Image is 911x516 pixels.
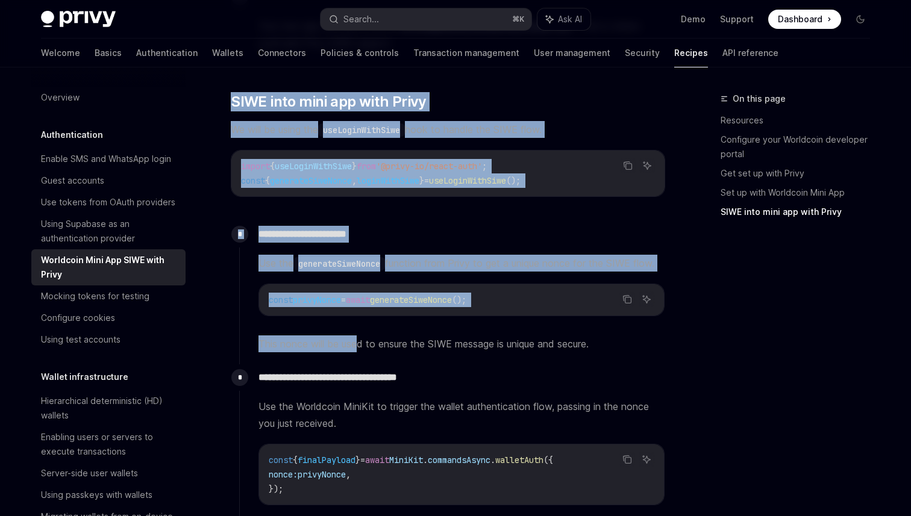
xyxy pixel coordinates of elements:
[31,249,186,285] a: Worldcoin Mini App SIWE with Privy
[293,455,298,465] span: {
[31,390,186,426] a: Hierarchical deterministic (HD) wallets
[41,370,128,384] h5: Wallet infrastructure
[357,175,419,186] span: loginWithSiwe
[721,183,880,202] a: Set up with Worldcoin Mini App
[343,12,379,26] div: Search...
[41,128,103,142] h5: Authentication
[619,452,635,467] button: Copy the contents from the code block
[639,291,654,307] button: Ask AI
[360,455,365,465] span: =
[495,455,543,465] span: walletAuth
[778,13,822,25] span: Dashboard
[558,13,582,25] span: Ask AI
[269,455,293,465] span: const
[721,202,880,222] a: SIWE into mini app with Privy
[619,291,635,307] button: Copy the contents from the code block
[506,175,521,186] span: ();
[41,332,121,347] div: Using test accounts
[31,307,186,329] a: Configure cookies
[352,161,357,172] span: }
[355,455,360,465] span: }
[293,294,341,305] span: privyNonce
[352,175,357,186] span: ,
[512,14,524,24] span: ⌘ K
[370,294,452,305] span: generateSiweNonce
[768,10,841,29] a: Dashboard
[31,329,186,350] a: Using test accounts
[681,13,706,25] a: Demo
[346,469,351,480] span: ,
[258,39,306,67] a: Connectors
[241,161,270,172] span: import
[318,123,405,137] code: useLoginWithSiwe
[293,257,385,270] code: generateSiweNonce
[298,469,346,480] span: privyNonce
[41,11,116,28] img: dark logo
[321,8,531,30] button: Search...⌘K
[733,92,786,106] span: On this page
[721,130,880,164] a: Configure your Worldcoin developer portal
[341,294,346,305] span: =
[365,455,389,465] span: await
[41,217,178,246] div: Using Supabase as an authentication provider
[270,175,352,186] span: generateSiweNonce
[41,90,80,105] div: Overview
[41,39,80,67] a: Welcome
[639,158,655,173] button: Ask AI
[31,484,186,506] a: Using passkeys with wallets
[41,394,178,423] div: Hierarchical deterministic (HD) wallets
[41,253,178,282] div: Worldcoin Mini App SIWE with Privy
[258,255,665,272] span: Use the function from Privy to get a unique nonce for the SIWE flow.
[321,39,399,67] a: Policies & controls
[428,455,490,465] span: commandsAsync
[625,39,660,67] a: Security
[41,311,115,325] div: Configure cookies
[31,426,186,462] a: Enabling users or servers to execute transactions
[31,462,186,484] a: Server-side user wallets
[31,87,186,108] a: Overview
[231,92,427,111] span: SIWE into mini app with Privy
[41,488,152,502] div: Using passkeys with wallets
[346,294,370,305] span: await
[270,161,275,172] span: {
[95,39,122,67] a: Basics
[269,294,293,305] span: const
[357,161,376,172] span: from
[639,452,654,467] button: Ask AI
[41,289,149,303] div: Mocking tokens for testing
[721,111,880,130] a: Resources
[31,285,186,307] a: Mocking tokens for testing
[721,164,880,183] a: Get set up with Privy
[41,173,104,188] div: Guest accounts
[298,455,355,465] span: finalPayload
[419,175,424,186] span: }
[537,8,590,30] button: Ask AI
[423,455,428,465] span: .
[275,161,352,172] span: useLoginWithSiwe
[41,466,138,480] div: Server-side user wallets
[452,294,466,305] span: ();
[265,175,270,186] span: {
[482,161,487,172] span: ;
[490,455,495,465] span: .
[258,398,665,432] span: Use the Worldcoin MiniKit to trigger the wallet authentication flow, passing in the nonce you jus...
[543,455,553,465] span: ({
[241,175,265,186] span: const
[212,39,243,67] a: Wallets
[269,469,298,480] span: nonce:
[851,10,870,29] button: Toggle dark mode
[41,430,178,459] div: Enabling users or servers to execute transactions
[31,148,186,170] a: Enable SMS and WhatsApp login
[413,39,519,67] a: Transaction management
[620,158,636,173] button: Copy the contents from the code block
[269,483,283,494] span: });
[258,335,665,352] span: This nonce will be used to ensure the SIWE message is unique and secure.
[31,191,186,213] a: Use tokens from OAuth providers
[722,39,778,67] a: API reference
[136,39,198,67] a: Authentication
[31,170,186,191] a: Guest accounts
[534,39,610,67] a: User management
[720,13,754,25] a: Support
[389,455,423,465] span: MiniKit
[31,213,186,249] a: Using Supabase as an authentication provider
